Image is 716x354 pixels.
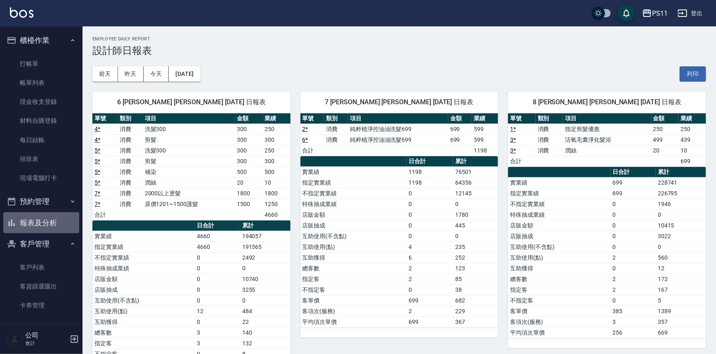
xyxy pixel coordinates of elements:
[25,340,67,347] p: 會計
[235,113,262,124] th: 金額
[508,327,610,338] td: 平均項次單價
[300,156,499,328] table: a dense table
[3,131,79,150] a: 每日結帳
[195,252,240,263] td: 0
[406,306,453,316] td: 2
[240,295,291,306] td: 0
[3,54,79,73] a: 打帳單
[406,220,453,231] td: 0
[674,6,706,21] button: 登出
[656,188,706,199] td: 226795
[453,306,498,316] td: 229
[656,241,706,252] td: 0
[453,199,498,209] td: 0
[678,145,706,156] td: 10
[235,134,262,145] td: 300
[92,338,195,349] td: 指定客
[406,252,453,263] td: 6
[240,241,291,252] td: 191565
[453,156,498,167] th: 累計
[3,150,79,169] a: 排班表
[240,316,291,327] td: 22
[472,134,499,145] td: 599
[118,113,143,124] th: 類別
[263,134,291,145] td: 300
[118,188,143,199] td: 消費
[508,316,610,327] td: 客項次(服務)
[651,145,679,156] td: 20
[508,231,610,241] td: 店販抽成
[240,284,291,295] td: 3255
[235,177,262,188] td: 20
[406,284,453,295] td: 0
[92,295,195,306] td: 互助使用(不含點)
[656,327,706,338] td: 669
[518,98,696,106] span: 8 [PERSON_NAME] [PERSON_NAME] [DATE] 日報表
[508,209,610,220] td: 特殊抽成業績
[611,209,656,220] td: 0
[448,113,472,124] th: 金額
[678,156,706,166] td: 699
[652,8,668,19] div: PS11
[651,124,679,134] td: 250
[563,124,651,134] td: 指定剪髮優惠
[263,145,291,156] td: 250
[508,167,706,338] table: a dense table
[3,258,79,277] a: 客戶列表
[508,113,536,124] th: 單號
[611,199,656,209] td: 0
[536,113,563,124] th: 類別
[508,274,610,284] td: 總客數
[118,166,143,177] td: 消費
[453,166,498,177] td: 76501
[406,295,453,306] td: 699
[656,220,706,231] td: 10415
[472,124,499,134] td: 599
[118,66,144,82] button: 昨天
[263,124,291,134] td: 250
[235,145,262,156] td: 300
[118,156,143,166] td: 消費
[300,306,406,316] td: 客項次(服務)
[92,316,195,327] td: 互助獲得
[195,295,240,306] td: 0
[678,113,706,124] th: 業績
[263,156,291,166] td: 300
[508,241,610,252] td: 互助使用(不含點)
[143,188,235,199] td: 2000以上燙髮
[118,124,143,134] td: 消費
[611,252,656,263] td: 2
[680,66,706,82] button: 列印
[300,316,406,327] td: 平均項次單價
[656,231,706,241] td: 3022
[92,209,118,220] td: 合計
[3,277,79,296] a: 客資篩選匯出
[611,241,656,252] td: 0
[92,263,195,274] td: 特殊抽成業績
[508,306,610,316] td: 客單價
[453,284,498,295] td: 38
[611,177,656,188] td: 699
[235,156,262,166] td: 300
[118,199,143,209] td: 消費
[406,166,453,177] td: 1198
[472,113,499,124] th: 業績
[611,284,656,295] td: 2
[92,241,195,252] td: 指定實業績
[235,124,262,134] td: 300
[453,274,498,284] td: 85
[92,284,195,295] td: 店販抽成
[453,241,498,252] td: 235
[406,263,453,274] td: 2
[348,134,448,145] td: 純粹植淨控油油洗髮699
[263,166,291,177] td: 500
[300,177,406,188] td: 指定實業績
[25,331,67,340] h5: 公司
[300,199,406,209] td: 特殊抽成業績
[324,113,348,124] th: 類別
[300,209,406,220] td: 店販金額
[348,113,448,124] th: 項目
[611,274,656,284] td: 2
[508,252,610,263] td: 互助使用(點)
[618,5,635,21] button: save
